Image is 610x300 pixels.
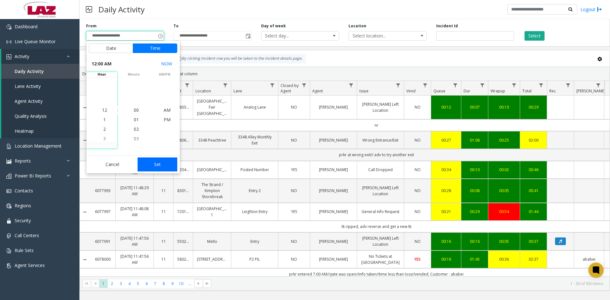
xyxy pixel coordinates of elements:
[261,23,286,29] label: Day of week
[164,107,171,113] span: AM
[415,239,421,244] span: NO
[524,238,543,244] a: 00:37
[435,209,457,215] a: 00:21
[15,83,41,89] span: Lane Activity
[415,104,421,110] span: NO
[291,167,297,172] span: YES
[235,167,274,173] a: Posted Number
[314,256,353,262] a: [PERSON_NAME]
[15,203,31,209] span: Regions
[492,209,516,215] div: 00:54
[282,104,306,110] a: NO
[168,279,177,288] span: Page 9
[435,188,457,194] a: 00:28
[158,256,169,262] a: 11
[80,68,610,79] div: Drag a column header and drop it here to group by that column
[215,281,603,286] kendo-pager-info: 1 - 30 of 930 items
[103,126,106,132] span: 2
[524,104,543,110] a: 00:29
[235,134,274,146] a: 3348 Alley Monthly Exit
[281,83,299,94] span: Closed by Agent
[492,256,516,262] a: 00:36
[491,88,505,94] span: Wrapup
[435,137,457,143] a: 00:27
[408,137,427,143] a: NO
[300,81,308,90] a: Closed by Agent Filter Menu
[15,232,39,238] span: Call Centers
[6,144,11,149] img: 'icon'
[465,137,484,143] a: 01:08
[80,257,90,262] a: Collapse Details
[158,238,169,244] a: 11
[80,210,90,215] a: Collapse Details
[6,174,11,179] img: 'icon'
[524,209,543,215] a: 01:44
[435,167,457,173] a: 00:34
[312,88,323,94] span: Agent
[524,188,543,194] a: 00:41
[594,81,603,90] a: Parker Filter Menu
[478,81,487,90] a: Dur Filter Menu
[89,157,136,171] button: Cancel
[177,188,189,194] a: 830197
[361,235,400,247] a: [PERSON_NAME] Left Location
[349,31,411,40] span: Select location...
[522,88,532,94] span: Total
[177,137,189,143] a: 580623
[465,256,484,262] a: 01:45
[91,59,112,68] span: 12:00 AM
[177,104,189,110] a: 680387
[291,209,297,214] span: YES
[157,31,164,40] span: Toggle popup
[414,257,421,262] span: YES
[194,279,203,288] span: Go to the next page
[492,238,516,244] a: 00:05
[177,256,189,262] a: 580298
[408,209,427,215] a: NO
[1,109,79,123] a: Quality Analysis
[15,217,31,223] span: Security
[537,81,546,90] a: Total Filter Menu
[95,2,148,17] h3: Daily Activity
[177,238,189,244] a: 550254
[1,49,79,64] a: Activity
[15,158,31,164] span: Reports
[492,104,516,110] a: 00:10
[291,104,297,110] span: NO
[158,188,169,194] a: 11
[433,88,445,94] span: Queue
[492,137,516,143] div: 00:25
[465,104,484,110] a: 00:07
[177,167,189,173] a: 620428
[15,23,37,30] span: Dashboard
[282,137,306,143] a: NO
[415,167,421,172] span: NO
[86,2,92,17] img: pageIcon
[492,167,516,173] a: 00:02
[89,43,133,53] button: Date tab
[197,167,227,173] a: [GEOGRAPHIC_DATA]
[108,279,116,288] span: Page 2
[465,188,484,194] div: 00:08
[435,104,457,110] div: 00:12
[291,257,297,262] span: NO
[406,88,416,94] span: Vend
[138,157,178,171] button: Set
[465,167,484,173] a: 00:10
[282,238,306,244] a: NO
[408,188,427,194] a: NO
[291,239,297,244] span: NO
[15,128,34,134] span: Heatmap
[119,235,150,247] a: [DATE] 11:47:56 AM
[203,279,211,288] span: Go to the last page
[103,117,106,123] span: 1
[15,173,51,179] span: Power BI Reports
[15,38,56,44] span: Live Queue Monitor
[349,23,366,29] label: Location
